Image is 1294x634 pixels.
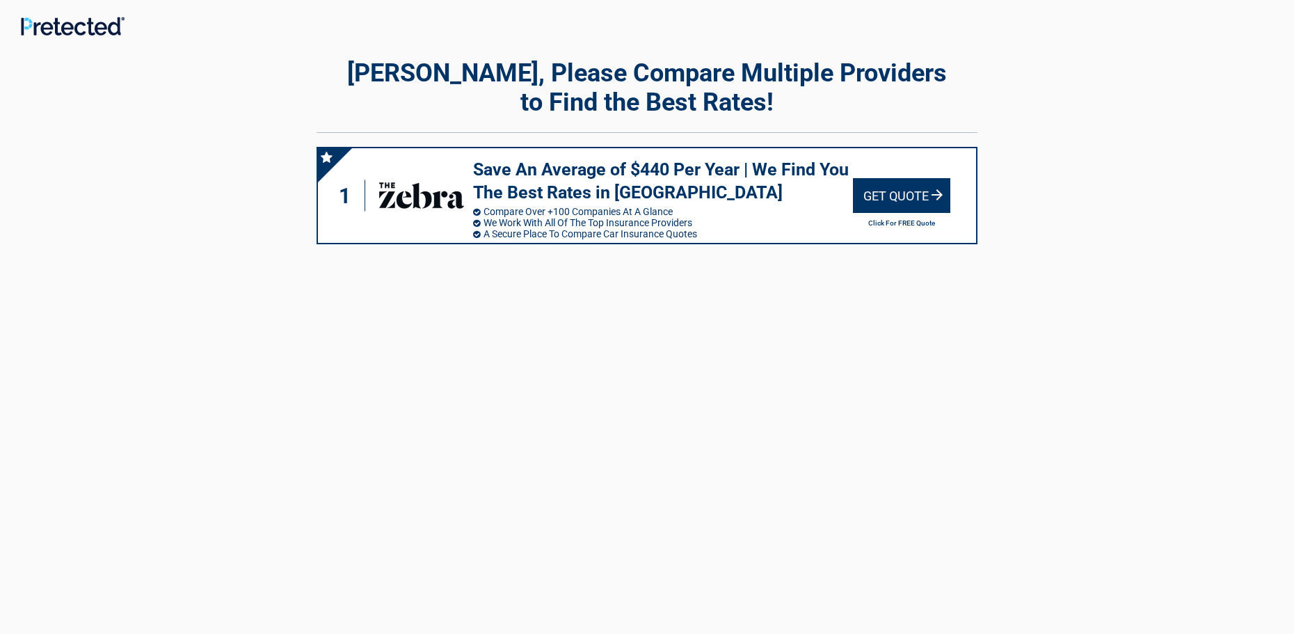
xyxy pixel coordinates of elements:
[317,58,977,117] h2: [PERSON_NAME], Please Compare Multiple Providers to Find the Best Rates!
[473,159,853,204] h3: Save An Average of $440 Per Year | We Find You The Best Rates in [GEOGRAPHIC_DATA]
[473,206,853,217] li: Compare Over +100 Companies At A Glance
[21,17,125,35] img: Main Logo
[473,217,853,228] li: We Work With All Of The Top Insurance Providers
[853,219,950,227] h2: Click For FREE Quote
[853,178,950,213] div: Get Quote
[377,174,466,217] img: thezebra's logo
[473,228,853,239] li: A Secure Place To Compare Car Insurance Quotes
[332,180,365,212] div: 1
